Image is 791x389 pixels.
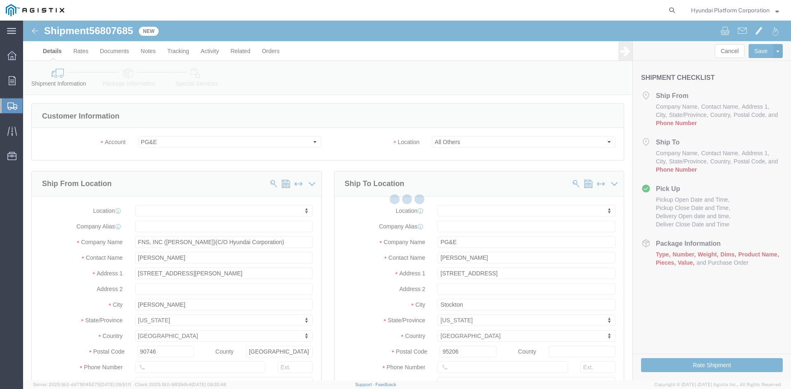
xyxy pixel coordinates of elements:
button: Hyundai Platform Corporation [690,5,779,15]
img: logo [6,4,64,16]
span: Client: 2025.18.0-9839db4 [135,382,226,387]
a: Support [355,382,376,387]
a: Feedback [375,382,396,387]
span: [DATE] 09:51:11 [100,382,131,387]
span: [DATE] 09:32:48 [192,382,226,387]
span: Hyundai Platform Corporation [691,6,770,15]
span: Server: 2025.18.0-dd719145275 [33,382,131,387]
span: Copyright © [DATE]-[DATE] Agistix Inc., All Rights Reserved [654,381,781,388]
